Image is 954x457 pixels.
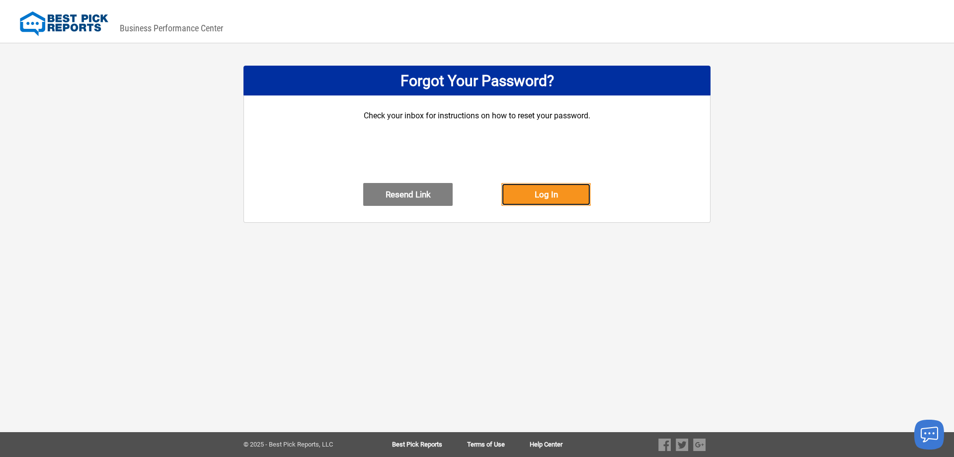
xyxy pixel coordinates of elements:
[501,183,591,206] button: Log In
[392,441,467,448] a: Best Pick Reports
[467,441,530,448] a: Terms of Use
[363,110,591,183] div: Check your inbox for instructions on how to reset your password.
[530,441,562,448] a: Help Center
[20,11,108,36] img: Best Pick Reports Logo
[363,183,453,206] button: Resend Link
[914,420,944,450] button: Launch chat
[243,441,360,448] div: © 2025 - Best Pick Reports, LLC
[243,66,711,95] div: Forgot Your Password?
